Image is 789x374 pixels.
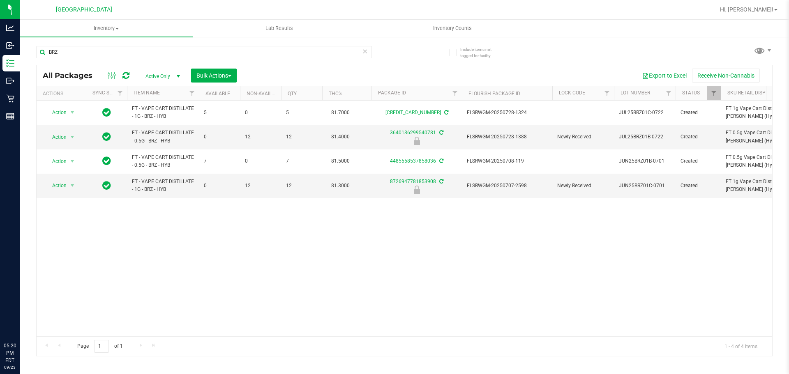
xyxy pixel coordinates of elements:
[286,133,317,141] span: 12
[196,72,231,79] span: Bulk Actions
[245,157,276,165] span: 0
[288,91,297,96] a: Qty
[467,182,547,190] span: FLSRWGM-20250707-2598
[4,342,16,364] p: 05:20 PM EDT
[692,69,760,83] button: Receive Non-Cannabis
[390,130,436,135] a: 3640136299540781
[621,90,650,96] a: Lot Number
[682,90,700,96] a: Status
[327,180,354,192] span: 81.3000
[67,156,78,167] span: select
[113,86,127,100] a: Filter
[193,20,366,37] a: Lab Results
[245,109,276,117] span: 0
[70,340,129,353] span: Page of 1
[286,109,317,117] span: 5
[681,157,716,165] span: Created
[56,6,112,13] span: [GEOGRAPHIC_DATA]
[286,157,317,165] span: 7
[370,137,463,145] div: Newly Received
[390,158,436,164] a: 4485558537858036
[467,133,547,141] span: FLSRWGM-20250728-1388
[67,131,78,143] span: select
[557,133,609,141] span: Newly Received
[94,340,109,353] input: 1
[362,46,368,57] span: Clear
[132,178,194,193] span: FT - VAPE CART DISTILLATE - 1G - BRZ - HYB
[254,25,304,32] span: Lab Results
[6,24,14,32] inline-svg: Analytics
[102,180,111,191] span: In Sync
[6,77,14,85] inline-svg: Outbound
[438,158,443,164] span: Sync from Compliance System
[681,133,716,141] span: Created
[102,107,111,118] span: In Sync
[6,112,14,120] inline-svg: Reports
[727,90,789,96] a: Sku Retail Display Name
[443,110,448,115] span: Sync from Compliance System
[132,129,194,145] span: FT - VAPE CART DISTILLATE - 0.5G - BRZ - HYB
[247,91,283,96] a: Non-Available
[45,180,67,191] span: Action
[422,25,483,32] span: Inventory Counts
[448,86,462,100] a: Filter
[637,69,692,83] button: Export to Excel
[134,90,160,96] a: Item Name
[619,133,671,141] span: JUL25BRZ01B-0722
[36,46,372,58] input: Search Package ID, Item Name, SKU, Lot or Part Number...
[467,157,547,165] span: FLSRWGM-20250708-119
[385,110,441,115] a: [CREDIT_CARD_NUMBER]
[204,133,235,141] span: 0
[132,105,194,120] span: FT - VAPE CART DISTILLATE - 1G - BRZ - HYB
[185,86,199,100] a: Filter
[619,157,671,165] span: JUN25BRZ01B-0701
[245,182,276,190] span: 12
[102,131,111,142] span: In Sync
[329,91,342,96] a: THC%
[378,90,406,96] a: Package ID
[468,91,520,96] a: Flourish Package ID
[204,182,235,190] span: 0
[557,182,609,190] span: Newly Received
[681,182,716,190] span: Created
[43,91,83,96] div: Actions
[438,130,443,135] span: Sync from Compliance System
[286,182,317,190] span: 12
[20,25,193,32] span: Inventory
[43,71,101,80] span: All Packages
[460,46,501,59] span: Include items not tagged for facility
[718,340,764,352] span: 1 - 4 of 4 items
[45,131,67,143] span: Action
[6,94,14,103] inline-svg: Retail
[438,179,443,184] span: Sync from Compliance System
[707,86,721,100] a: Filter
[619,182,671,190] span: JUN25BRZ01C-0701
[45,156,67,167] span: Action
[366,20,539,37] a: Inventory Counts
[619,109,671,117] span: JUL25BRZ01C-0722
[327,131,354,143] span: 81.4000
[204,157,235,165] span: 7
[20,20,193,37] a: Inventory
[92,90,124,96] a: Sync Status
[559,90,585,96] a: Lock Code
[327,107,354,119] span: 81.7000
[67,180,78,191] span: select
[6,41,14,50] inline-svg: Inbound
[600,86,614,100] a: Filter
[45,107,67,118] span: Action
[8,308,33,333] iframe: Resource center
[327,155,354,167] span: 81.5000
[662,86,676,100] a: Filter
[245,133,276,141] span: 12
[132,154,194,169] span: FT - VAPE CART DISTILLATE - 0.5G - BRZ - HYB
[6,59,14,67] inline-svg: Inventory
[467,109,547,117] span: FLSRWGM-20250728-1324
[205,91,230,96] a: Available
[191,69,237,83] button: Bulk Actions
[681,109,716,117] span: Created
[102,155,111,167] span: In Sync
[67,107,78,118] span: select
[720,6,773,13] span: Hi, [PERSON_NAME]!
[390,179,436,184] a: 8726947781853908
